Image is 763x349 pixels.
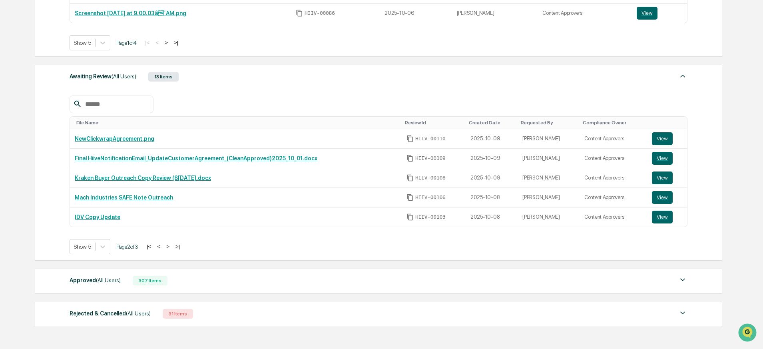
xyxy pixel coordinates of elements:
[70,308,151,319] div: Rejected & Cancelled
[466,168,518,188] td: 2025-10-09
[153,39,161,46] button: <
[58,102,64,108] div: 🗄️
[5,113,54,127] a: 🔎Data Lookup
[580,149,647,168] td: Content Approvers
[75,175,211,181] a: Kraken Buyer Outreach Copy Review (8[DATE].docx
[133,276,167,285] div: 307 Items
[415,175,446,181] span: HIIV-00108
[452,4,538,23] td: [PERSON_NAME]
[406,194,414,201] span: Copy Id
[580,207,647,227] td: Content Approvers
[415,136,446,142] span: HIIV-00110
[637,7,657,20] button: View
[5,98,55,112] a: 🖐️Preclearance
[55,98,102,112] a: 🗄️Attestations
[406,135,414,142] span: Copy Id
[162,39,170,46] button: >
[75,10,186,16] a: Screenshot [DATE] at 9.00.03â¯AM.png
[75,155,317,162] a: Final HiiveNotificationEmail_UpdateCustomerAgreement_(CleanApproved)2025_10_01.docx
[678,275,687,285] img: caret
[652,172,673,184] button: View
[580,188,647,207] td: Content Approvers
[173,243,182,250] button: >|
[518,168,580,188] td: [PERSON_NAME]
[652,152,673,165] button: View
[652,191,682,204] a: View
[406,155,414,162] span: Copy Id
[27,61,131,69] div: Start new chat
[583,120,644,126] div: Toggle SortBy
[116,243,138,250] span: Page 2 of 3
[27,69,101,76] div: We're available if you need us!
[521,120,576,126] div: Toggle SortBy
[112,73,136,80] span: (All Users)
[8,61,22,76] img: 1746055101610-c473b297-6a78-478c-a979-82029cc54cd1
[70,275,121,285] div: Approved
[652,211,673,223] button: View
[75,136,154,142] a: NewClickwrapAgreement.png
[518,188,580,207] td: [PERSON_NAME]
[466,188,518,207] td: 2025-10-08
[406,213,414,221] span: Copy Id
[66,101,99,109] span: Attestations
[136,64,145,73] button: Start new chat
[415,214,446,220] span: HIIV-00103
[678,71,687,81] img: caret
[405,120,462,126] div: Toggle SortBy
[406,174,414,181] span: Copy Id
[76,120,398,126] div: Toggle SortBy
[678,308,687,318] img: caret
[164,243,172,250] button: >
[653,120,684,126] div: Toggle SortBy
[652,211,682,223] a: View
[652,191,673,204] button: View
[16,101,52,109] span: Preclearance
[637,7,683,20] a: View
[652,172,682,184] a: View
[469,120,514,126] div: Toggle SortBy
[296,10,303,17] span: Copy Id
[171,39,181,46] button: >|
[16,116,50,124] span: Data Lookup
[580,168,647,188] td: Content Approvers
[415,155,446,162] span: HIIV-00109
[116,40,137,46] span: Page 1 of 4
[538,4,632,23] td: Content Approvers
[126,310,151,317] span: (All Users)
[466,149,518,168] td: 2025-10-09
[56,135,97,142] a: Powered byPylon
[143,39,152,46] button: |<
[380,4,452,23] td: 2025-10-06
[8,117,14,123] div: 🔎
[75,194,173,201] a: Mach Industries SAFE Note Outreach
[518,207,580,227] td: [PERSON_NAME]
[80,136,97,142] span: Pylon
[75,214,120,220] a: IDV Copy Update
[8,102,14,108] div: 🖐️
[652,152,682,165] a: View
[163,309,193,319] div: 31 Items
[148,72,179,82] div: 13 Items
[466,207,518,227] td: 2025-10-08
[518,129,580,149] td: [PERSON_NAME]
[466,129,518,149] td: 2025-10-09
[96,277,121,283] span: (All Users)
[8,17,145,30] p: How can we help?
[144,243,153,250] button: |<
[518,149,580,168] td: [PERSON_NAME]
[652,132,682,145] a: View
[415,194,446,201] span: HIIV-00106
[652,132,673,145] button: View
[305,10,335,16] span: HIIV-00086
[737,323,759,344] iframe: Open customer support
[155,243,163,250] button: <
[70,71,136,82] div: Awaiting Review
[580,129,647,149] td: Content Approvers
